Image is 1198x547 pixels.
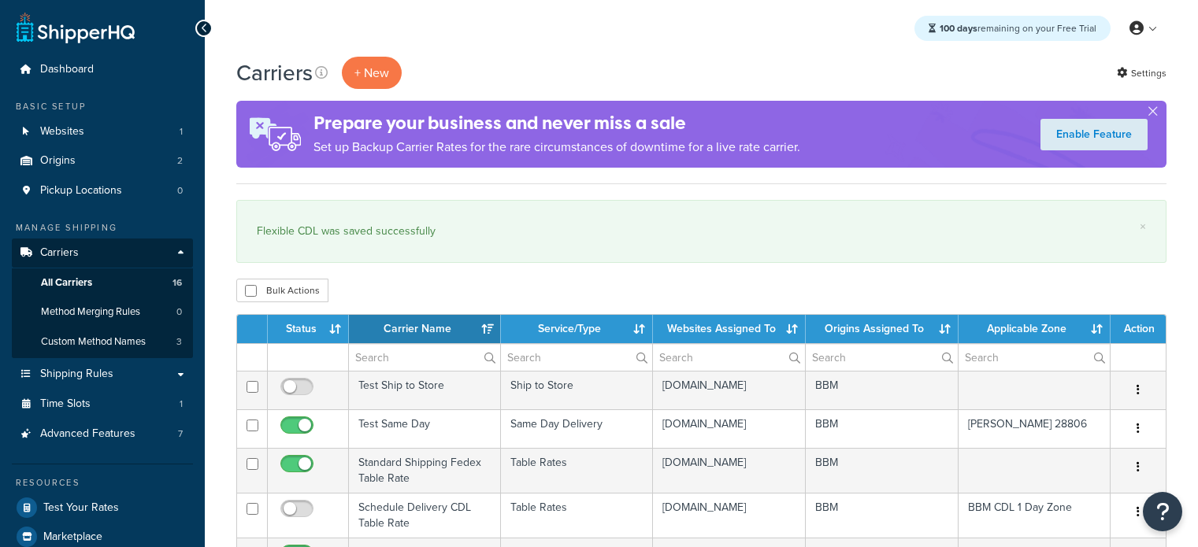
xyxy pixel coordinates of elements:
a: Test Your Rates [12,493,193,522]
span: 1 [180,125,183,139]
td: BBM [806,371,959,409]
div: Flexible CDL was saved successfully [257,220,1146,242]
td: [DOMAIN_NAME] [653,409,806,448]
td: Schedule Delivery CDL Table Rate [349,493,501,538]
li: Origins [12,146,193,176]
span: 0 [177,184,183,198]
span: Method Merging Rules [41,305,140,319]
span: Shipping Rules [40,368,113,381]
div: Manage Shipping [12,221,193,235]
a: Origins 2 [12,146,193,176]
td: [DOMAIN_NAME] [653,371,806,409]
input: Search [653,344,805,371]
td: Same Day Delivery [501,409,653,448]
li: Advanced Features [12,419,193,449]
input: Search [806,344,958,371]
th: Action [1111,315,1166,343]
td: BBM CDL 1 Day Zone [959,493,1111,538]
button: Bulk Actions [236,279,328,302]
span: Origins [40,154,76,168]
li: Carriers [12,238,193,358]
th: Applicable Zone: activate to sort column ascending [959,315,1111,343]
td: BBM [806,448,959,493]
td: BBM [806,409,959,448]
span: 2 [177,154,183,168]
a: Enable Feature [1040,119,1148,150]
td: Test Ship to Store [349,371,501,409]
li: Custom Method Names [12,327,193,357]
td: [DOMAIN_NAME] [653,448,806,493]
span: Dashboard [40,63,94,76]
button: Open Resource Center [1143,492,1182,531]
strong: 100 days [940,21,977,35]
li: Websites [12,117,193,146]
td: Ship to Store [501,371,653,409]
td: [PERSON_NAME] 28806 [959,409,1111,448]
span: 1 [180,397,183,411]
a: × [1140,220,1146,233]
span: Test Your Rates [43,501,119,515]
li: All Carriers [12,268,193,298]
input: Search [349,344,500,371]
th: Websites Assigned To: activate to sort column ascending [653,315,806,343]
a: ShipperHQ Home [17,12,135,43]
span: Carriers [40,246,79,260]
input: Search [501,344,652,371]
th: Status: activate to sort column ascending [268,315,349,343]
span: Time Slots [40,397,91,411]
a: Carriers [12,238,193,268]
a: All Carriers 16 [12,268,193,298]
h1: Carriers [236,57,313,88]
p: Set up Backup Carrier Rates for the rare circumstances of downtime for a live rate carrier. [313,136,800,158]
span: Marketplace [43,530,102,544]
a: Dashboard [12,55,193,84]
td: Table Rates [501,448,653,493]
a: Custom Method Names 3 [12,327,193,357]
h4: Prepare your business and never miss a sale [313,110,800,136]
span: Pickup Locations [40,184,122,198]
input: Search [959,344,1110,371]
button: + New [342,57,402,89]
th: Carrier Name: activate to sort column ascending [349,315,501,343]
span: 16 [172,276,182,290]
th: Origins Assigned To: activate to sort column ascending [806,315,959,343]
span: Websites [40,125,84,139]
th: Service/Type: activate to sort column ascending [501,315,653,343]
td: Test Same Day [349,409,501,448]
span: Custom Method Names [41,335,146,349]
a: Method Merging Rules 0 [12,298,193,327]
td: [DOMAIN_NAME] [653,493,806,538]
span: All Carriers [41,276,92,290]
span: 0 [176,305,182,319]
img: ad-rules-rateshop-fe6ec290ccb7230408bd80ed9643f0289d75e0ffd9eb532fc0e269fcd187b520.png [236,101,313,168]
li: Pickup Locations [12,176,193,205]
div: Resources [12,476,193,490]
a: Shipping Rules [12,360,193,389]
a: Websites 1 [12,117,193,146]
a: Pickup Locations 0 [12,176,193,205]
a: Advanced Features 7 [12,419,193,449]
div: remaining on your Free Trial [914,16,1111,41]
div: Basic Setup [12,100,193,113]
span: 3 [176,335,182,349]
a: Time Slots 1 [12,390,193,419]
td: Table Rates [501,493,653,538]
span: 7 [178,427,183,441]
td: BBM [806,493,959,538]
li: Time Slots [12,390,193,419]
td: Standard Shipping Fedex Table Rate [349,448,501,493]
span: Advanced Features [40,427,135,441]
a: Settings [1117,62,1166,84]
li: Method Merging Rules [12,298,193,327]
